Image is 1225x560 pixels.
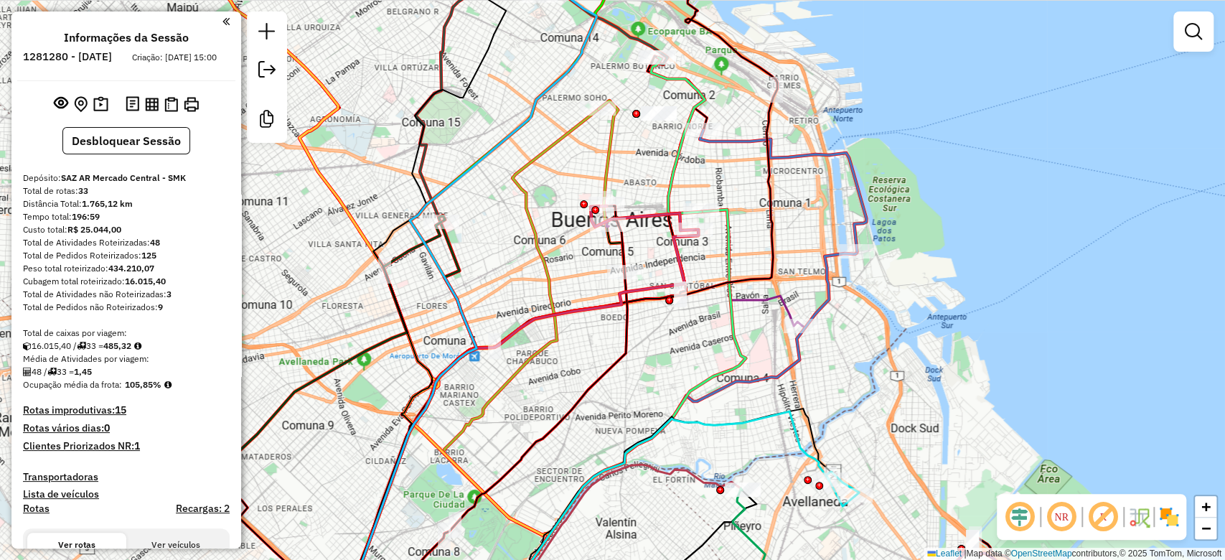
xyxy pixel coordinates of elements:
[181,94,202,115] button: Imprimir Rotas
[1011,549,1072,559] a: OpenStreetMap
[176,503,230,515] h4: Recargas: 2
[72,211,100,222] strong: 196:59
[253,105,281,137] a: Criar modelo
[1195,518,1216,539] a: Zoom out
[23,379,122,390] span: Ocupação média da frota:
[23,275,230,288] div: Cubagem total roteirizado:
[23,488,230,500] h4: Lista de veículos
[23,404,230,416] h4: Rotas improdutivas:
[1086,500,1120,534] span: Exibir rótulo
[23,172,230,185] div: Depósito:
[23,503,50,515] a: Rotas
[222,13,230,29] a: Clique aqui para minimizar o painel
[23,249,230,262] div: Total de Pedidos Roteirizados:
[115,403,126,416] strong: 15
[125,379,161,390] strong: 105,85%
[23,365,230,378] div: 48 / 33 =
[23,368,32,376] i: Total de Atividades
[1195,496,1216,518] a: Zoom in
[104,421,110,434] strong: 0
[134,342,141,350] i: Meta Caixas/viagem: 455,39 Diferença: 29,93
[47,368,57,376] i: Total de rotas
[23,210,230,223] div: Tempo total:
[27,533,126,557] button: Ver rotas
[126,51,222,64] div: Criação: [DATE] 15:00
[51,93,71,116] button: Exibir sessão original
[927,549,962,559] a: Leaflet
[23,236,230,249] div: Total de Atividades Roteirizadas:
[150,237,160,248] strong: 48
[142,94,161,113] button: Visualizar relatório de Roteirização
[123,93,142,116] button: Logs desbloquear sessão
[134,439,140,452] strong: 1
[108,263,154,274] strong: 434.210,07
[164,381,172,389] em: Média calculada utilizando a maior ocupação (%Peso ou %Cubagem) de cada rota da sessão. Rotas cro...
[1179,17,1208,46] a: Exibir filtros
[23,197,230,210] div: Distância Total:
[23,262,230,275] div: Peso total roteirizado:
[166,289,172,299] strong: 3
[161,94,181,115] button: Visualizar Romaneio
[924,548,1225,560] div: Map data © contributors,© 2025 TomTom, Microsoft
[253,17,281,50] a: Nova sessão e pesquisa
[1003,500,1037,534] span: Ocultar deslocamento
[23,353,230,365] div: Média de Atividades por viagem:
[253,55,281,88] a: Exportar sessão
[158,302,163,312] strong: 9
[23,327,230,340] div: Total de caixas por viagem:
[641,106,677,121] div: Atividade não roteirizada - CENCOSUD S.A. (PLAYO) DISCO SANTA FE (DEPOSITO EN SUBSUELO)
[125,276,166,286] strong: 16.015,40
[23,340,230,353] div: 16.015,40 / 33 =
[964,549,966,559] span: |
[23,50,112,63] h6: 1281280 - [DATE]
[23,288,230,301] div: Total de Atividades não Roteirizadas:
[1044,500,1079,534] span: Ocultar NR
[23,301,230,314] div: Total de Pedidos não Roteirizados:
[1201,498,1211,515] span: +
[67,224,121,235] strong: R$ 25.044,00
[82,198,133,209] strong: 1.765,12 km
[23,471,230,483] h4: Transportadoras
[23,440,230,452] h4: Clientes Priorizados NR:
[126,533,225,557] button: Ver veículos
[64,31,189,45] h4: Informações da Sessão
[103,340,131,351] strong: 485,32
[141,250,156,261] strong: 125
[1127,505,1150,528] img: Fluxo de ruas
[90,93,111,116] button: Painel de Sugestão
[74,366,92,377] strong: 1,45
[61,172,186,183] strong: SAZ AR Mercado Central - SMK
[1201,519,1211,537] span: −
[78,185,88,196] strong: 33
[1158,505,1181,528] img: Exibir/Ocultar setores
[23,185,230,197] div: Total de rotas:
[62,127,190,154] button: Desbloquear Sessão
[71,93,90,116] button: Centralizar mapa no depósito ou ponto de apoio
[23,342,32,350] i: Cubagem total roteirizado
[77,342,86,350] i: Total de rotas
[23,223,230,236] div: Custo total:
[23,422,230,434] h4: Rotas vários dias:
